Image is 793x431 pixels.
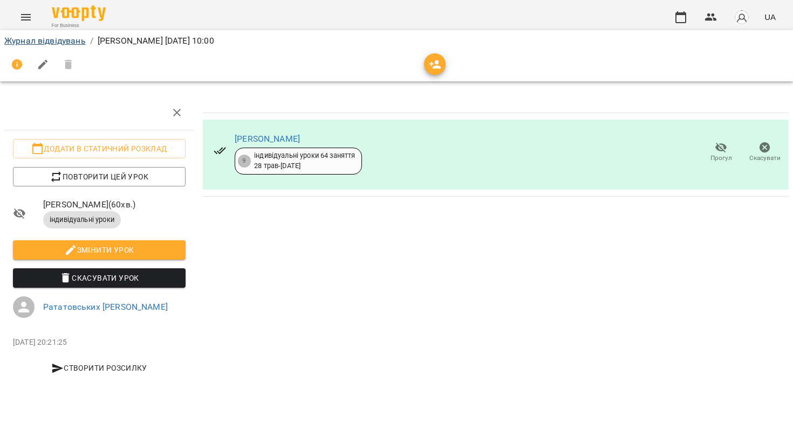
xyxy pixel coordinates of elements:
[699,137,743,168] button: Прогул
[13,4,39,30] button: Menu
[43,198,186,211] span: [PERSON_NAME] ( 60 хв. )
[98,34,214,47] p: [PERSON_NAME] [DATE] 10:00
[235,134,300,144] a: [PERSON_NAME]
[13,139,186,158] button: Додати в статичний розклад
[764,11,776,23] span: UA
[4,36,86,46] a: Журнал відвідувань
[22,170,177,183] span: Повторити цей урок
[13,337,186,348] p: [DATE] 20:21:25
[43,215,121,225] span: індивідуальні уроки
[13,167,186,186] button: Повторити цей урок
[22,272,177,284] span: Скасувати Урок
[760,7,780,27] button: UA
[710,154,732,163] span: Прогул
[22,244,177,256] span: Змінити урок
[43,302,168,312] a: Рататовських [PERSON_NAME]
[13,358,186,378] button: Створити розсилку
[52,22,106,29] span: For Business
[734,10,749,25] img: avatar_s.png
[749,154,781,163] span: Скасувати
[254,151,355,171] div: індивідуальні уроки 64 заняття 28 трав - [DATE]
[4,34,789,47] nav: breadcrumb
[17,362,181,374] span: Створити розсилку
[52,5,106,21] img: Voopty Logo
[238,155,251,168] div: 9
[22,142,177,155] span: Додати в статичний розклад
[90,34,93,47] li: /
[743,137,787,168] button: Скасувати
[13,268,186,288] button: Скасувати Урок
[13,240,186,260] button: Змінити урок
